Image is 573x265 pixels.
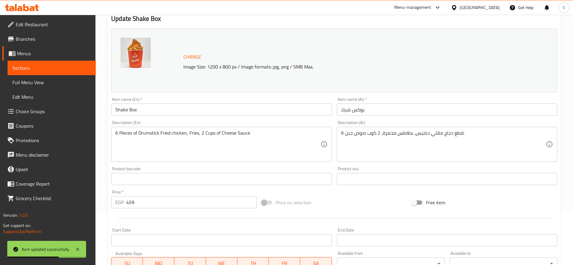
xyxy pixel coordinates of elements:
[460,4,500,11] div: [GEOGRAPHIC_DATA]
[2,148,96,162] a: Menu disclaimer
[19,211,28,219] span: 1.0.0
[2,46,96,61] a: Menus
[2,104,96,119] a: Choice Groups
[181,51,204,63] button: Change
[276,199,311,206] span: Price on selection
[394,4,431,11] div: Menu-management
[563,4,565,11] span: S
[16,21,91,28] span: Edit Restaurant
[111,173,332,185] input: Please enter product barcode
[337,104,557,116] input: Enter name Ar
[2,32,96,46] a: Branches
[16,35,91,43] span: Branches
[337,173,557,185] input: Please enter product sku
[12,64,91,72] span: Sections
[3,228,41,235] a: Support.OpsPlatform
[2,162,96,177] a: Upsell
[2,119,96,133] a: Coupons
[2,177,96,191] a: Coverage Report
[22,246,69,253] div: Item updated successfully
[126,196,257,208] input: Please enter price
[8,61,96,75] a: Sections
[8,75,96,90] a: Full Menu View
[115,130,320,159] textarea: 6 Pieces of Drumstick Fried chicken, Fries, 2 Cups of Cheese Sauce.
[183,53,201,61] span: Change
[341,130,546,159] textarea: 6 قطع دجاج مقلي دبابيس، بطاطس محمرة، 2 كوب صوص جبن.
[2,17,96,32] a: Edit Restaurant
[121,38,151,68] img: shake_box638900120542091302.jpg
[16,195,91,202] span: Grocery Checklist
[16,122,91,129] span: Coupons
[16,108,91,115] span: Choice Groups
[111,104,332,116] input: Enter name En
[17,50,91,57] span: Menus
[16,166,91,173] span: Upsell
[16,137,91,144] span: Promotions
[8,90,96,104] a: Edit Menu
[12,93,91,101] span: Edit Menu
[16,151,91,158] span: Menu disclaimer
[12,79,91,86] span: Full Menu View
[2,133,96,148] a: Promotions
[3,222,31,229] span: Get support on:
[2,191,96,206] a: Grocery Checklist
[115,199,124,206] p: EGP
[426,199,445,206] span: Free item
[111,14,557,23] h2: Update Shake Box
[3,211,18,219] span: Version:
[181,63,501,70] p: Image Size: 1200 x 800 px / Image formats: jpg, png / 5MB Max.
[16,180,91,187] span: Coverage Report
